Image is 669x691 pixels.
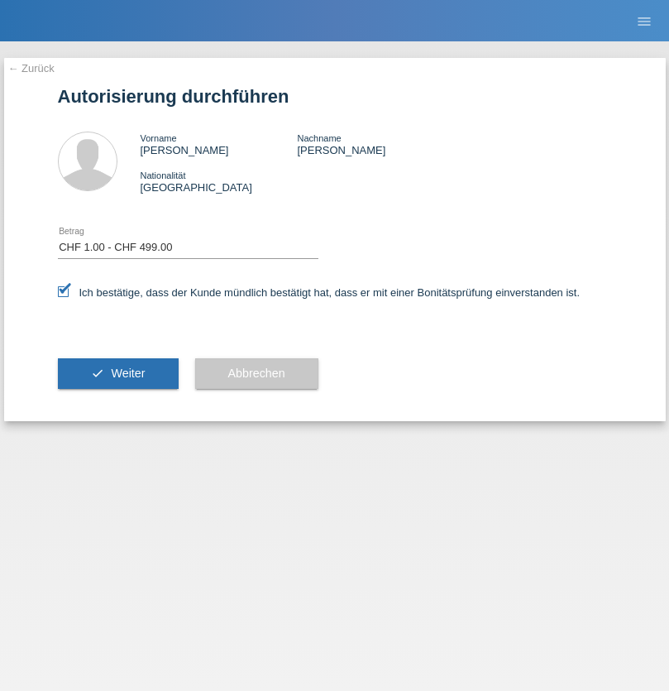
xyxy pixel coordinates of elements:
[58,286,581,299] label: Ich bestätige, dass der Kunde mündlich bestätigt hat, dass er mit einer Bonitätsprüfung einversta...
[297,132,454,156] div: [PERSON_NAME]
[111,367,145,380] span: Weiter
[58,358,179,390] button: check Weiter
[141,133,177,143] span: Vorname
[636,13,652,30] i: menu
[228,367,285,380] span: Abbrechen
[58,86,612,107] h1: Autorisierung durchführen
[141,132,298,156] div: [PERSON_NAME]
[8,62,55,74] a: ← Zurück
[141,169,298,194] div: [GEOGRAPHIC_DATA]
[297,133,341,143] span: Nachname
[141,170,186,180] span: Nationalität
[195,358,318,390] button: Abbrechen
[91,367,104,380] i: check
[628,16,661,26] a: menu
